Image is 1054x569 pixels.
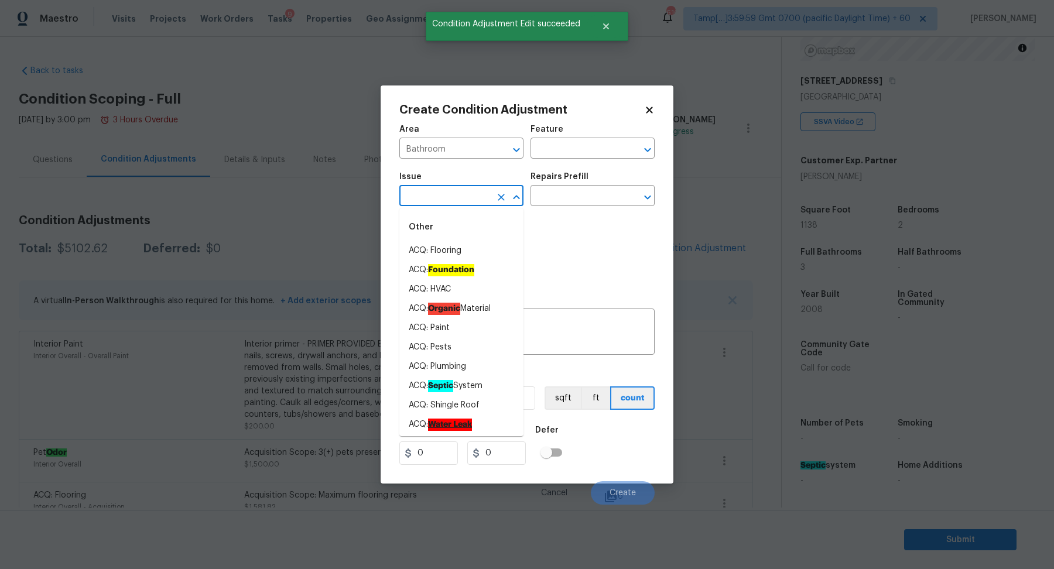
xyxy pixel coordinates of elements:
button: Create [591,481,655,505]
button: Open [639,189,656,205]
h2: Create Condition Adjustment [399,104,644,116]
ah_el_jm_1744637036066: Organic [428,303,460,315]
li: Appliance Install [399,434,523,454]
ah_el_jm_1744356582284: Water Leak [428,419,472,431]
button: sqft [545,386,581,410]
span: Cancel [541,489,567,498]
h5: Area [399,125,419,133]
div: Other [399,213,523,241]
ah_el_jm_1744359450070: Septic [428,380,453,392]
li: ACQ: Material [399,299,523,318]
span: Condition Adjustment Edit succeeded [426,12,587,36]
button: ft [581,386,610,410]
h5: Defer [535,426,559,434]
li: ACQ: Shingle Roof [399,396,523,415]
h5: Repairs Prefill [531,173,588,181]
li: ACQ: [399,260,523,280]
button: Open [639,142,656,158]
li: ACQ: System [399,376,523,396]
li: ACQ: Flooring [399,241,523,260]
li: ACQ: [399,415,523,434]
button: Clear [493,189,509,205]
button: Cancel [522,481,586,505]
span: Create [610,489,636,498]
button: Open [508,142,525,158]
button: count [610,386,655,410]
ah_el_jm_1744356462066: Foundation [428,264,474,276]
li: ACQ: Pests [399,338,523,357]
li: ACQ: Paint [399,318,523,338]
h5: Issue [399,173,422,181]
li: ACQ: Plumbing [399,357,523,376]
li: ACQ: HVAC [399,280,523,299]
button: Close [587,15,625,38]
h5: Feature [531,125,563,133]
button: Close [508,189,525,205]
